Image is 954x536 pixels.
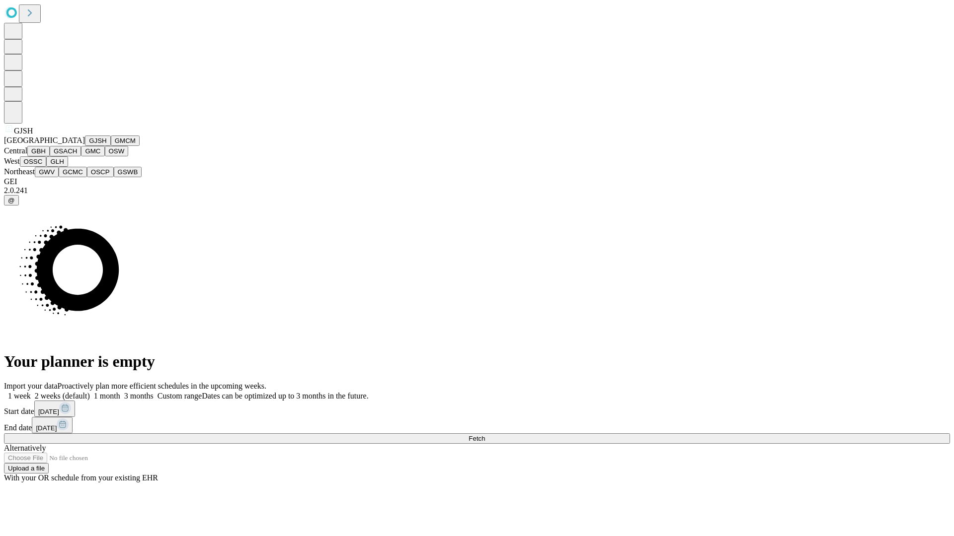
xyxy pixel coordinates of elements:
[124,392,154,400] span: 3 months
[4,401,950,417] div: Start date
[4,382,58,390] span: Import your data
[4,167,35,176] span: Northeast
[4,473,158,482] span: With your OR schedule from your existing EHR
[4,157,20,165] span: West
[59,167,87,177] button: GCMC
[4,444,46,452] span: Alternatively
[20,156,47,167] button: OSSC
[4,463,49,473] button: Upload a file
[94,392,120,400] span: 1 month
[35,392,90,400] span: 2 weeks (default)
[35,167,59,177] button: GWV
[14,127,33,135] span: GJSH
[27,146,50,156] button: GBH
[81,146,104,156] button: GMC
[4,417,950,433] div: End date
[58,382,266,390] span: Proactively plan more efficient schedules in the upcoming weeks.
[50,146,81,156] button: GSACH
[87,167,114,177] button: OSCP
[4,352,950,371] h1: Your planner is empty
[111,135,140,146] button: GMCM
[4,186,950,195] div: 2.0.241
[4,146,27,155] span: Central
[8,197,15,204] span: @
[32,417,73,433] button: [DATE]
[38,408,59,415] span: [DATE]
[36,424,57,432] span: [DATE]
[4,136,85,144] span: [GEOGRAPHIC_DATA]
[4,433,950,444] button: Fetch
[4,195,19,205] button: @
[46,156,68,167] button: GLH
[158,392,202,400] span: Custom range
[105,146,129,156] button: OSW
[202,392,368,400] span: Dates can be optimized up to 3 months in the future.
[469,435,485,442] span: Fetch
[114,167,142,177] button: GSWB
[4,177,950,186] div: GEI
[8,392,31,400] span: 1 week
[85,135,111,146] button: GJSH
[34,401,75,417] button: [DATE]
